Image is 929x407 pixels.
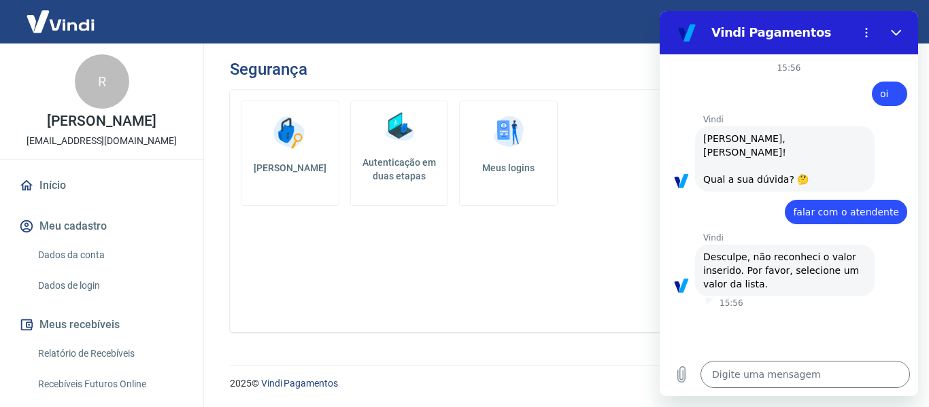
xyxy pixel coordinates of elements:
h5: [PERSON_NAME] [252,161,328,175]
h5: Autenticação em duas etapas [356,156,443,183]
button: Sair [864,10,913,35]
a: [PERSON_NAME] [241,101,339,206]
div: R [75,54,129,109]
a: Dados da conta [33,241,187,269]
a: Meus logins [459,101,558,206]
img: Meus logins [488,112,529,153]
a: Relatório de Recebíveis [33,340,187,368]
img: Autenticação em duas etapas [379,107,420,147]
img: Alterar senha [269,112,310,153]
p: 2025 © [230,376,896,391]
p: [PERSON_NAME] [47,114,156,128]
iframe: Janela de mensagens [660,11,918,396]
button: Meu cadastro [16,211,187,241]
img: Vindi [16,1,105,42]
a: Autenticação em duas etapas [350,101,449,206]
p: [EMAIL_ADDRESS][DOMAIN_NAME] [27,134,177,148]
a: Início [16,171,187,200]
h5: Meus logins [471,161,546,175]
a: Recebíveis Futuros Online [33,370,187,398]
a: Dados de login [33,272,187,300]
a: Vindi Pagamentos [261,378,338,389]
button: Meus recebíveis [16,310,187,340]
h3: Segurança [230,60,307,79]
